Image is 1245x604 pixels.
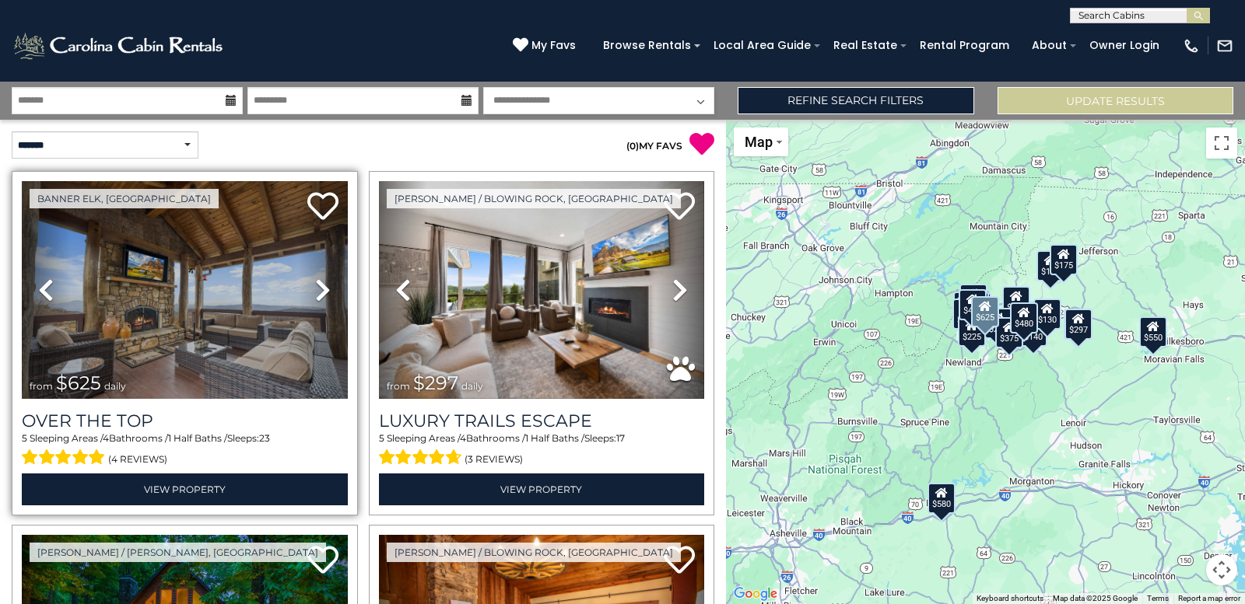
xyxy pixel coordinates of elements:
[379,432,384,444] span: 5
[379,410,705,431] a: Luxury Trails Escape
[1009,302,1037,333] div: $480
[1064,309,1092,340] div: $297
[387,189,681,208] a: [PERSON_NAME] / Blowing Rock, [GEOGRAPHIC_DATA]
[971,296,999,327] div: $625
[977,593,1043,604] button: Keyboard shortcuts
[379,431,705,469] div: Sleeping Areas / Bathrooms / Sleeps:
[460,432,466,444] span: 4
[22,432,27,444] span: 5
[952,298,980,329] div: $230
[387,543,681,562] a: [PERSON_NAME] / Blowing Rock, [GEOGRAPHIC_DATA]
[959,283,987,314] div: $125
[22,410,348,431] a: Over The Top
[513,37,580,54] a: My Favs
[1002,286,1030,317] div: $349
[12,30,227,61] img: White-1-2.png
[994,316,1022,347] div: $375
[461,380,483,392] span: daily
[307,190,338,224] a: Add to favorites
[626,140,682,152] a: (0)MY FAVS
[379,473,705,505] a: View Property
[928,482,956,513] div: $580
[1033,299,1061,330] div: $130
[912,33,1017,58] a: Rental Program
[22,181,348,399] img: thumbnail_167587981.jpeg
[413,372,458,394] span: $297
[738,87,973,114] a: Refine Search Filters
[30,380,53,392] span: from
[959,288,987,319] div: $425
[1049,243,1077,274] div: $175
[531,37,576,54] span: My Favs
[1139,316,1167,347] div: $550
[745,134,773,150] span: Map
[958,316,986,347] div: $225
[1178,594,1240,602] a: Report a map error
[595,33,699,58] a: Browse Rentals
[1082,33,1167,58] a: Owner Login
[616,432,625,444] span: 17
[465,449,523,470] span: (3 reviews)
[1019,315,1047,346] div: $140
[706,33,819,58] a: Local Area Guide
[1053,594,1138,602] span: Map data ©2025 Google
[630,140,636,152] span: 0
[730,584,781,604] img: Google
[103,432,109,444] span: 4
[168,432,227,444] span: 1 Half Baths /
[826,33,905,58] a: Real Estate
[1024,33,1075,58] a: About
[1183,37,1200,54] img: phone-regular-white.png
[22,431,348,469] div: Sleeping Areas / Bathrooms / Sleeps:
[56,372,101,394] span: $625
[1216,37,1233,54] img: mail-regular-white.png
[1206,127,1237,159] button: Toggle fullscreen view
[30,543,326,562] a: [PERSON_NAME] / [PERSON_NAME], [GEOGRAPHIC_DATA]
[379,181,705,399] img: thumbnail_168695581.jpeg
[387,380,410,392] span: from
[1147,594,1169,602] a: Terms (opens in new tab)
[30,189,219,208] a: Banner Elk, [GEOGRAPHIC_DATA]
[307,544,338,578] a: Add to favorites
[734,127,788,156] button: Change map style
[1206,554,1237,585] button: Map camera controls
[22,473,348,505] a: View Property
[998,87,1233,114] button: Update Results
[525,432,584,444] span: 1 Half Baths /
[104,380,126,392] span: daily
[1036,250,1064,281] div: $175
[730,584,781,604] a: Open this area in Google Maps (opens a new window)
[259,432,270,444] span: 23
[108,449,167,470] span: (4 reviews)
[626,140,639,152] span: ( )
